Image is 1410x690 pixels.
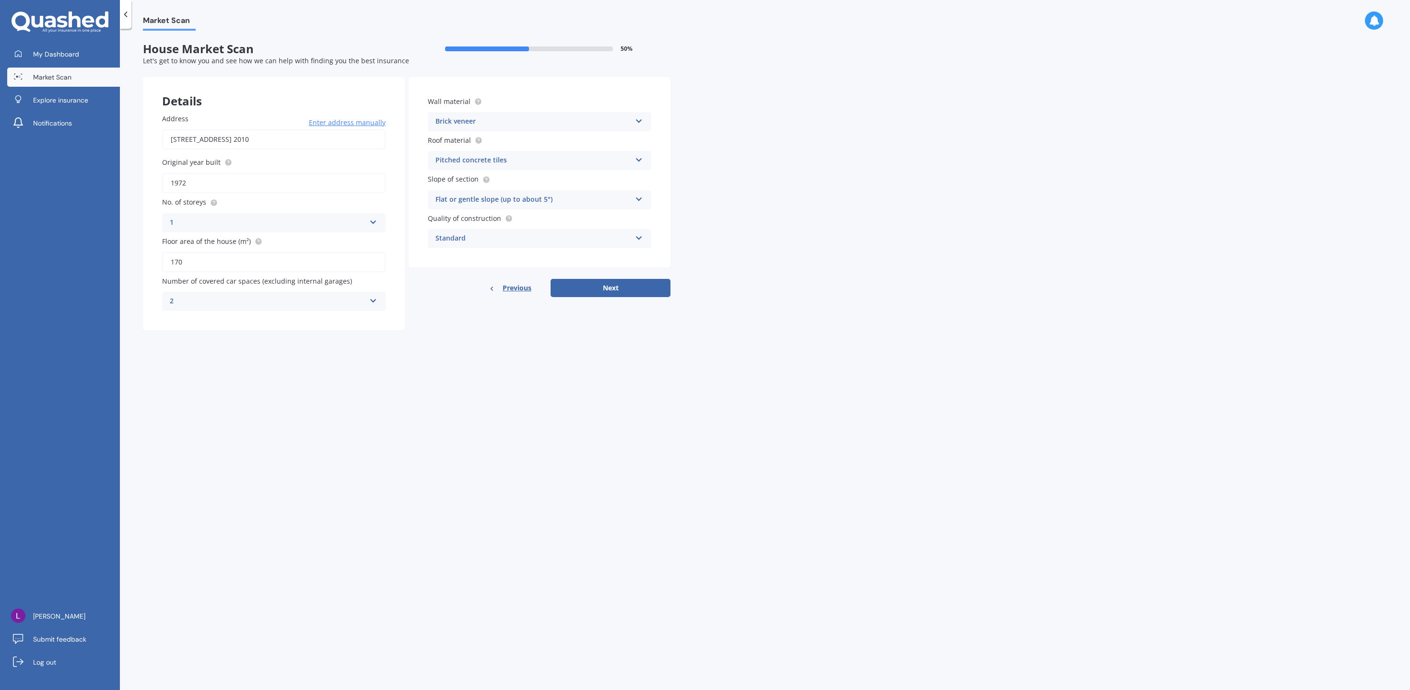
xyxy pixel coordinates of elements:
span: Number of covered car spaces (excluding internal garages) [162,276,352,286]
div: Standard [435,233,631,244]
span: Submit feedback [33,634,86,644]
span: Let's get to know you and see how we can help with finding you the best insurance [143,56,409,65]
a: Submit feedback [7,630,120,649]
span: Market Scan [143,16,196,29]
span: Original year built [162,158,221,167]
a: My Dashboard [7,45,120,64]
span: Roof material [428,136,471,145]
a: Notifications [7,114,120,133]
input: Enter address [162,129,386,149]
span: Market Scan [33,72,71,82]
span: Quality of construction [428,214,501,223]
span: Explore insurance [33,95,88,105]
span: Previous [503,281,531,295]
span: No. of storeys [162,198,206,207]
span: House Market Scan [143,42,407,56]
span: Address [162,114,188,123]
div: Flat or gentle slope (up to about 5°) [435,194,631,206]
span: [PERSON_NAME] [33,611,85,621]
div: Details [143,77,405,106]
div: Brick veneer [435,116,631,127]
div: Pitched concrete tiles [435,155,631,166]
div: 2 [170,296,365,307]
div: 1 [170,217,365,229]
a: Log out [7,653,120,672]
span: Floor area of the house (m²) [162,237,251,246]
span: Notifications [33,118,72,128]
span: Slope of section [428,175,479,184]
button: Next [551,279,670,297]
input: Enter floor area [162,252,386,272]
span: Wall material [428,97,470,106]
a: Explore insurance [7,91,120,110]
span: Log out [33,657,56,667]
span: My Dashboard [33,49,79,59]
input: Enter year [162,173,386,193]
span: 50 % [621,46,633,52]
img: ACg8ocLNYmOWPPst6hQgCgut6TPNwfSb5KNlW8MH5aH7g55pWdDMtA=s96-c [11,609,25,623]
a: [PERSON_NAME] [7,607,120,626]
a: Market Scan [7,68,120,87]
span: Enter address manually [309,118,386,127]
